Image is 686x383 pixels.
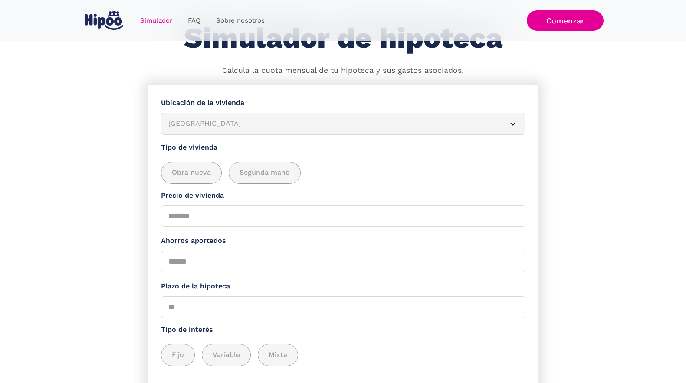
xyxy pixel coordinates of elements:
span: Fijo [172,350,184,360]
label: Ahorros aportados [161,236,525,246]
a: Comenzar [527,10,604,31]
span: Segunda mano [240,167,290,178]
label: Tipo de vivienda [161,142,525,153]
div: [GEOGRAPHIC_DATA] [168,118,497,129]
label: Plazo de la hipoteca [161,281,525,292]
h1: Simulador de hipoteca [184,23,502,54]
label: Tipo de interés [161,324,525,335]
label: Ubicación de la vivienda [161,98,525,108]
p: Calcula la cuota mensual de tu hipoteca y sus gastos asociados. [222,65,464,76]
span: Obra nueva [172,167,211,178]
a: FAQ [180,12,208,29]
a: home [83,8,125,33]
span: Variable [213,350,240,360]
a: Simulador [132,12,180,29]
span: Mixta [269,350,287,360]
article: [GEOGRAPHIC_DATA] [161,113,525,135]
label: Precio de vivienda [161,190,525,201]
div: add_description_here [161,344,525,366]
div: add_description_here [161,162,525,184]
a: Sobre nosotros [208,12,272,29]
